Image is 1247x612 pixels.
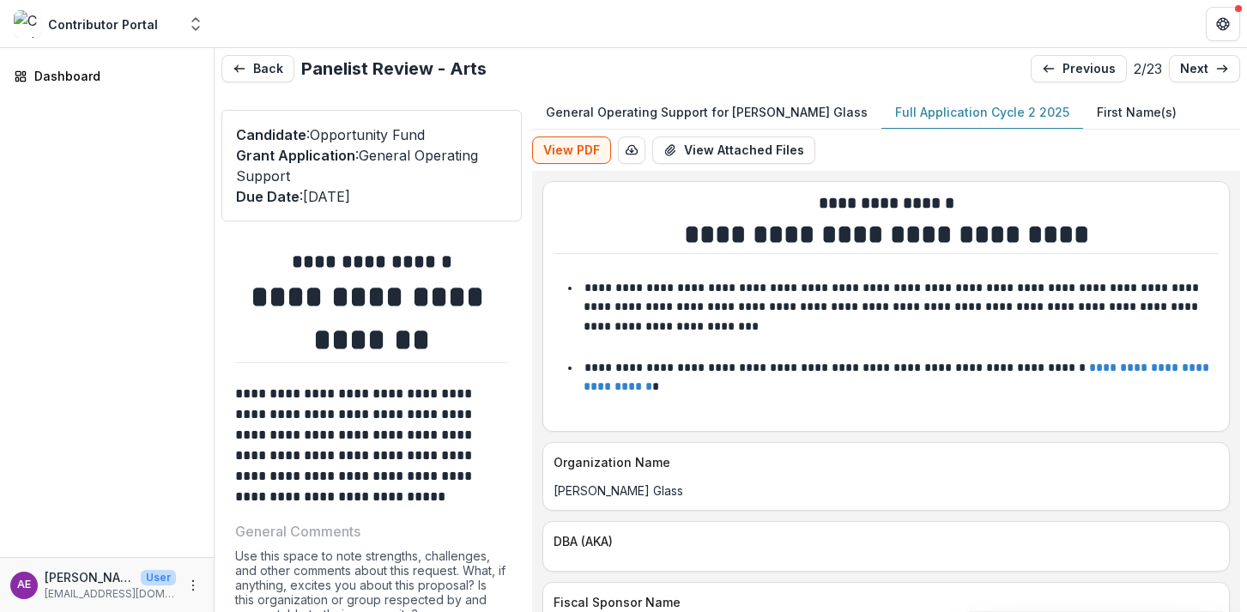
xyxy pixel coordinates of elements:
[546,103,868,121] p: General Operating Support for [PERSON_NAME] Glass
[48,15,158,33] div: Contributor Portal
[1031,55,1127,82] a: previous
[554,453,1212,471] p: Organization Name
[235,521,360,542] p: General Comments
[895,103,1069,121] p: Full Application Cycle 2 2025
[652,136,815,164] button: View Attached Files
[17,579,31,591] div: Anna Elder
[532,136,611,164] button: View PDF
[1180,62,1208,76] p: next
[236,145,507,186] p: : General Operating Support
[236,147,355,164] span: Grant Application
[34,67,193,85] div: Dashboard
[1097,103,1177,121] p: First Name(s)
[554,482,1219,500] p: [PERSON_NAME] Glass
[1134,58,1162,79] p: 2 / 23
[301,58,487,79] h2: Panelist Review - Arts
[1062,62,1116,76] p: previous
[236,188,300,205] span: Due Date
[554,532,1212,550] p: DBA (AKA)
[554,593,1212,611] p: Fiscal Sponsor Name
[236,124,507,145] p: : Opportunity Fund
[1206,7,1240,41] button: Get Help
[236,186,507,207] p: : [DATE]
[221,55,294,82] button: Back
[45,568,134,586] p: [PERSON_NAME]
[1169,55,1240,82] a: next
[141,570,176,585] p: User
[236,126,306,143] span: Candidate
[183,575,203,596] button: More
[7,62,207,90] a: Dashboard
[14,10,41,38] img: Contributor Portal
[184,7,208,41] button: Open entity switcher
[45,586,176,602] p: [EMAIL_ADDRESS][DOMAIN_NAME]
